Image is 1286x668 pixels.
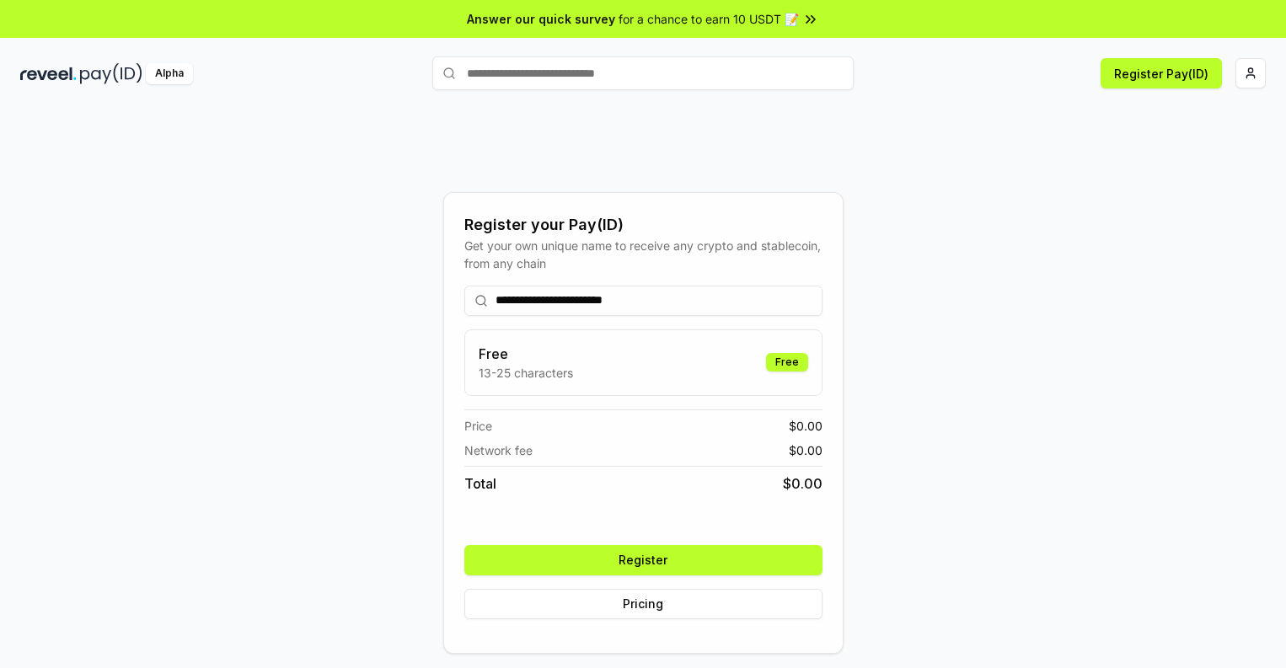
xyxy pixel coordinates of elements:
[80,63,142,84] img: pay_id
[464,545,823,575] button: Register
[1101,58,1222,88] button: Register Pay(ID)
[146,63,193,84] div: Alpha
[464,473,496,494] span: Total
[467,10,615,28] span: Answer our quick survey
[20,63,77,84] img: reveel_dark
[464,213,823,237] div: Register your Pay(ID)
[766,353,808,371] div: Free
[464,441,533,459] span: Network fee
[479,344,573,364] h3: Free
[464,417,492,435] span: Price
[464,589,823,619] button: Pricing
[783,473,823,494] span: $ 0.00
[789,441,823,459] span: $ 0.00
[789,417,823,435] span: $ 0.00
[464,237,823,272] div: Get your own unique name to receive any crypto and stablecoin, from any chain
[619,10,799,28] span: for a chance to earn 10 USDT 📝
[479,364,573,382] p: 13-25 characters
